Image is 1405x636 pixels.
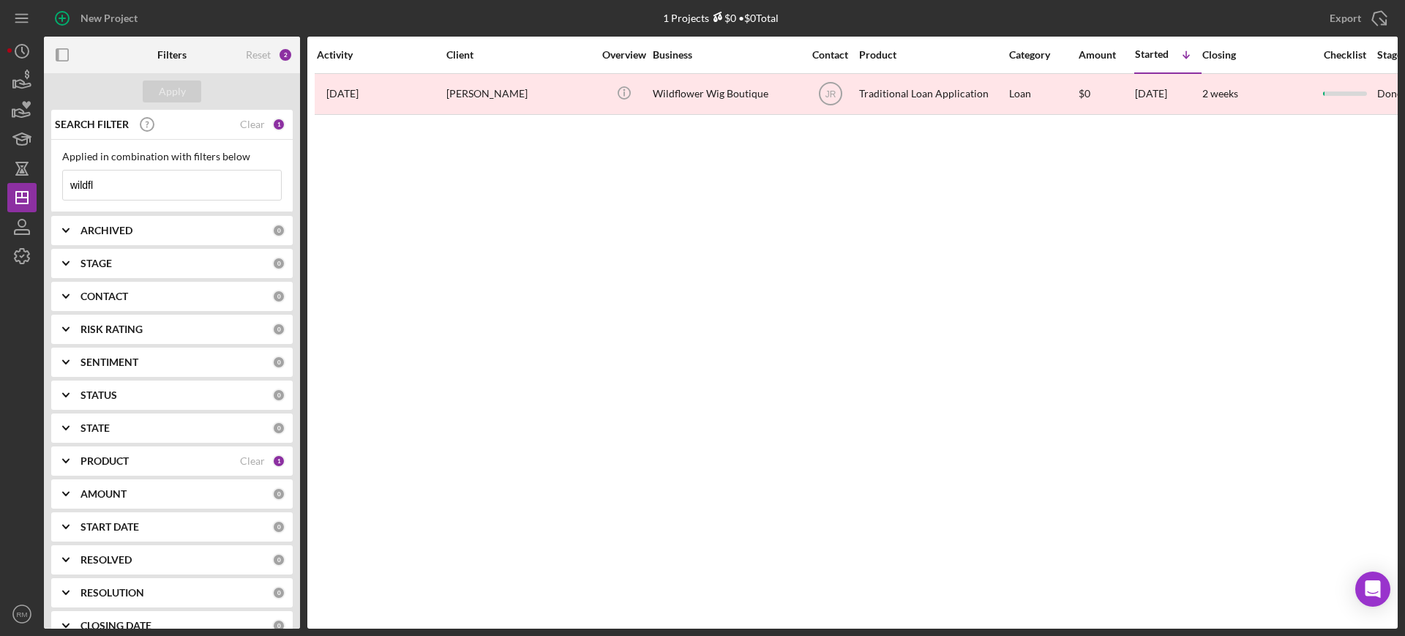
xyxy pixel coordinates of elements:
div: Wildflower Wig Boutique [653,75,799,113]
b: PRODUCT [80,455,129,467]
div: 1 [272,454,285,468]
div: Activity [317,49,445,61]
div: 1 [272,118,285,131]
text: JR [825,89,836,100]
div: 0 [272,323,285,336]
b: SENTIMENT [80,356,138,368]
b: RISK RATING [80,323,143,335]
div: $0 [709,12,736,24]
div: 0 [272,619,285,632]
b: RESOLVED [80,554,132,566]
div: 0 [272,487,285,501]
div: 0 [272,356,285,369]
div: Traditional Loan Application [859,75,1005,113]
div: 0 [272,224,285,237]
div: Clear [240,455,265,467]
div: [DATE] [1135,75,1201,113]
b: SEARCH FILTER [55,119,129,130]
div: 0 [272,553,285,566]
button: RM [7,599,37,629]
div: New Project [80,4,138,33]
div: Open Intercom Messenger [1355,572,1390,607]
div: Apply [159,81,186,102]
b: STAGE [80,258,112,269]
b: START DATE [80,521,139,533]
b: STATE [80,422,110,434]
div: Reset [246,49,271,61]
div: $0 [1079,75,1134,113]
div: Overview [596,49,651,61]
b: RESOLUTION [80,587,144,599]
b: CLOSING DATE [80,620,151,632]
div: 0 [272,257,285,270]
div: Amount [1079,49,1134,61]
time: 2025-08-20 03:35 [326,88,359,100]
text: RM [17,610,28,618]
div: Applied in combination with filters below [62,151,282,162]
div: Export [1330,4,1361,33]
div: Business [653,49,799,61]
div: [PERSON_NAME] [446,75,593,113]
div: 0 [272,389,285,402]
time: 2 weeks [1202,87,1238,100]
b: ARCHIVED [80,225,132,236]
div: 0 [272,290,285,303]
div: 0 [272,422,285,435]
div: Checklist [1314,49,1376,61]
div: Category [1009,49,1077,61]
button: Export [1315,4,1398,33]
div: Contact [803,49,858,61]
div: Clear [240,119,265,130]
div: 0 [272,520,285,534]
div: Product [859,49,1005,61]
button: Apply [143,81,201,102]
div: Loan [1009,75,1077,113]
b: Filters [157,49,187,61]
div: 1 Projects • $0 Total [663,12,779,24]
div: Started [1135,48,1169,60]
b: CONTACT [80,291,128,302]
div: 0 [272,586,285,599]
div: Closing [1202,49,1312,61]
button: New Project [44,4,152,33]
div: 2 [278,48,293,62]
b: AMOUNT [80,488,127,500]
b: STATUS [80,389,117,401]
div: Client [446,49,593,61]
